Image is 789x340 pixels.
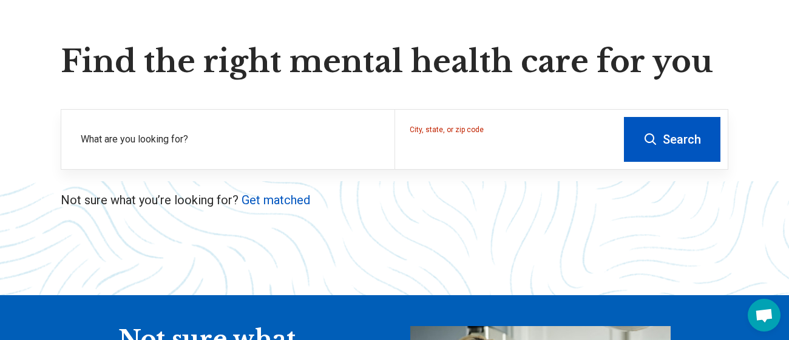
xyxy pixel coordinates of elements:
[624,117,720,162] button: Search
[748,299,781,332] div: Open chat
[61,44,728,80] h1: Find the right mental health care for you
[61,192,728,208] p: Not sure what you’re looking for?
[242,193,310,207] a: Get matched
[81,132,380,147] label: What are you looking for?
